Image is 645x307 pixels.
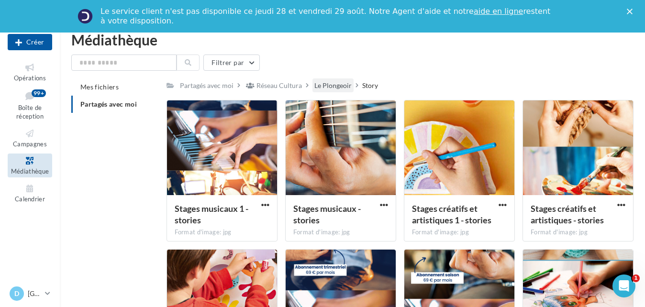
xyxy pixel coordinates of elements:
[632,274,640,282] span: 1
[8,153,52,177] a: Médiathèque
[412,203,491,225] span: Stages créatifs et artistiques 1 - stories
[80,83,119,91] span: Mes fichiers
[8,60,52,84] a: Opérations
[293,228,388,237] div: Format d'image: jpg
[180,81,234,90] div: Partagés avec moi
[531,203,604,225] span: Stages créatifs et artistiques - stories
[15,195,45,203] span: Calendrier
[412,228,507,237] div: Format d'image: jpg
[293,203,361,225] span: Stages musicaux - stories
[627,9,636,14] div: Fermer
[314,81,352,90] div: Le Plongeoir
[14,289,19,298] span: D
[474,7,523,16] a: aide en ligne
[8,34,52,50] div: Nouvelle campagne
[32,89,46,97] div: 99+
[362,81,378,90] div: Story
[100,7,552,26] div: Le service client n'est pas disponible ce jeudi 28 et vendredi 29 août. Notre Agent d'aide et not...
[612,274,635,297] iframe: Intercom live chat
[14,74,46,82] span: Opérations
[80,100,137,108] span: Partagés avec moi
[8,126,52,150] a: Campagnes
[175,228,269,237] div: Format d'image: jpg
[8,285,52,303] a: D [GEOGRAPHIC_DATA]
[78,9,93,24] img: Profile image for Service-Client
[16,104,44,121] span: Boîte de réception
[28,289,41,298] p: [GEOGRAPHIC_DATA]
[8,34,52,50] button: Créer
[203,55,260,71] button: Filtrer par
[175,203,248,225] span: Stages musicaux 1 - stories
[11,167,49,175] span: Médiathèque
[13,140,47,148] span: Campagnes
[71,33,634,47] div: Médiathèque
[531,228,625,237] div: Format d'image: jpg
[256,81,302,90] div: Réseau Cultura
[8,88,52,122] a: Boîte de réception99+
[8,181,52,205] a: Calendrier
